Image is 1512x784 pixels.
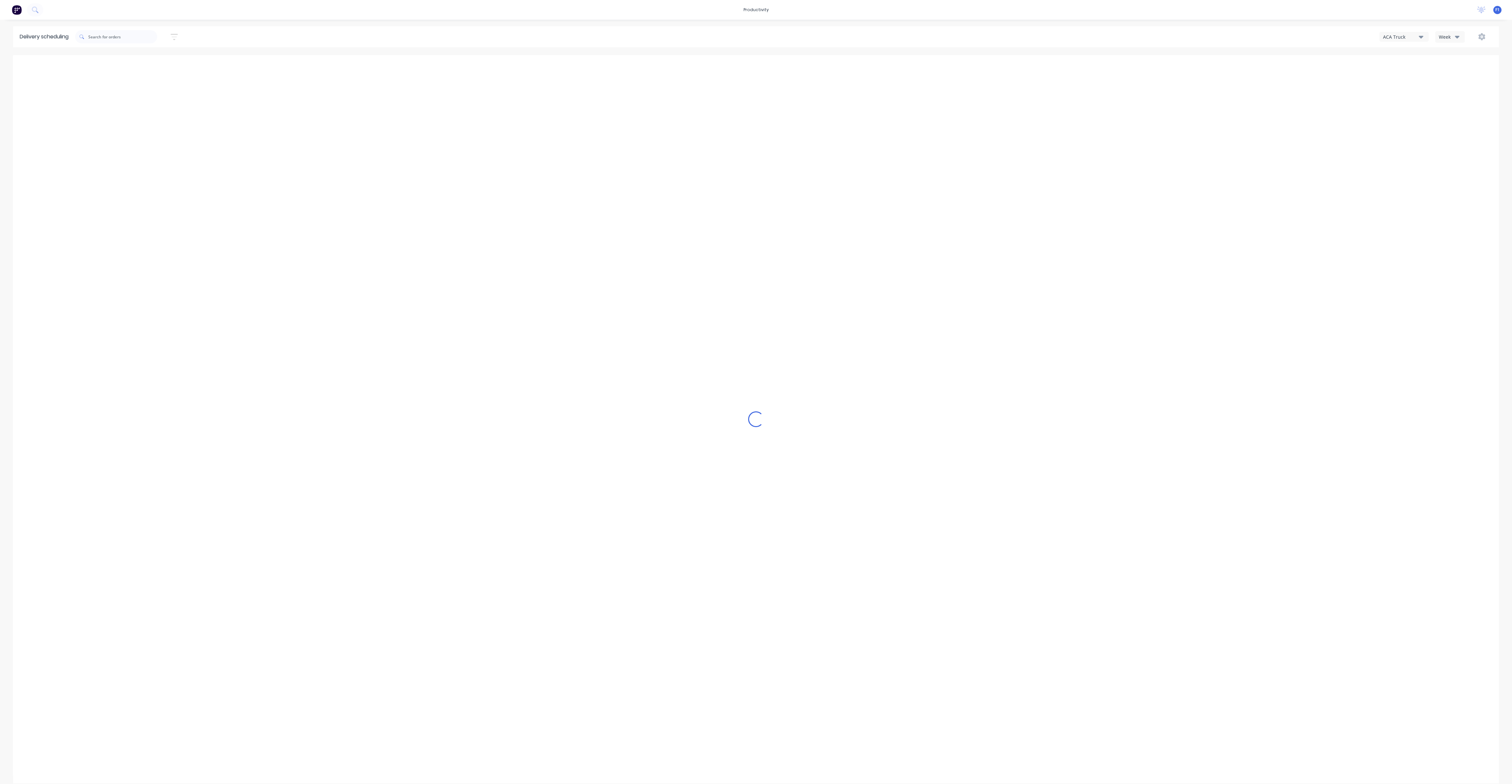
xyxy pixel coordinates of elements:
span: F1 [1495,7,1500,13]
button: ACA Truck [1379,32,1429,42]
div: productivity [740,5,772,15]
div: Delivery scheduling [13,26,75,47]
img: Factory [12,5,22,15]
button: Week [1435,31,1465,43]
div: Week [1439,33,1458,40]
input: Search for orders [88,30,157,43]
div: ACA Truck [1383,33,1419,40]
